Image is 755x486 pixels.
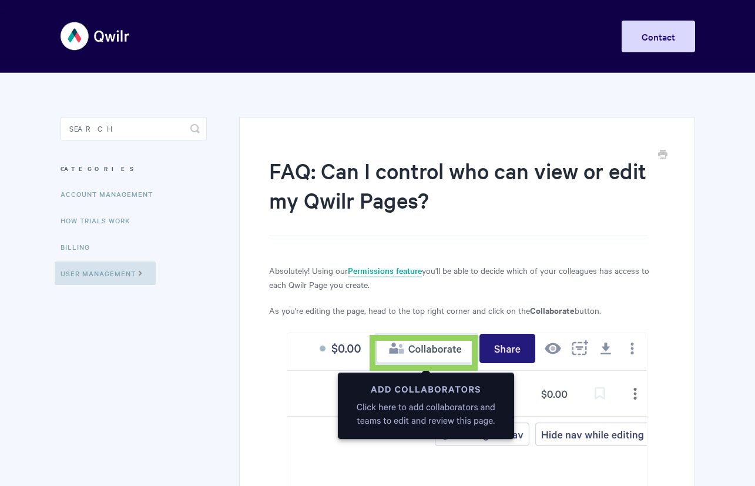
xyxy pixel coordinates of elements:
a: Billing [61,235,99,259]
strong: Collaborate [530,304,575,316]
input: Search [61,117,207,140]
a: Print this Article [658,149,667,162]
img: Qwilr Help Center [61,14,130,58]
h1: FAQ: Can I control who can view or edit my Qwilr Pages? [269,156,647,236]
a: Permissions feature [348,264,422,277]
p: Absolutely! Using our you'll be able to decide which of your colleagues has access to each Qwilr ... [269,263,665,291]
a: User Management [55,262,156,285]
a: Account Management [61,182,162,206]
p: As you're editing the page, head to the top right corner and click on the button. [269,303,665,317]
a: How Trials Work [61,209,139,232]
h3: Categories [61,158,207,179]
a: Contact [622,21,695,52]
